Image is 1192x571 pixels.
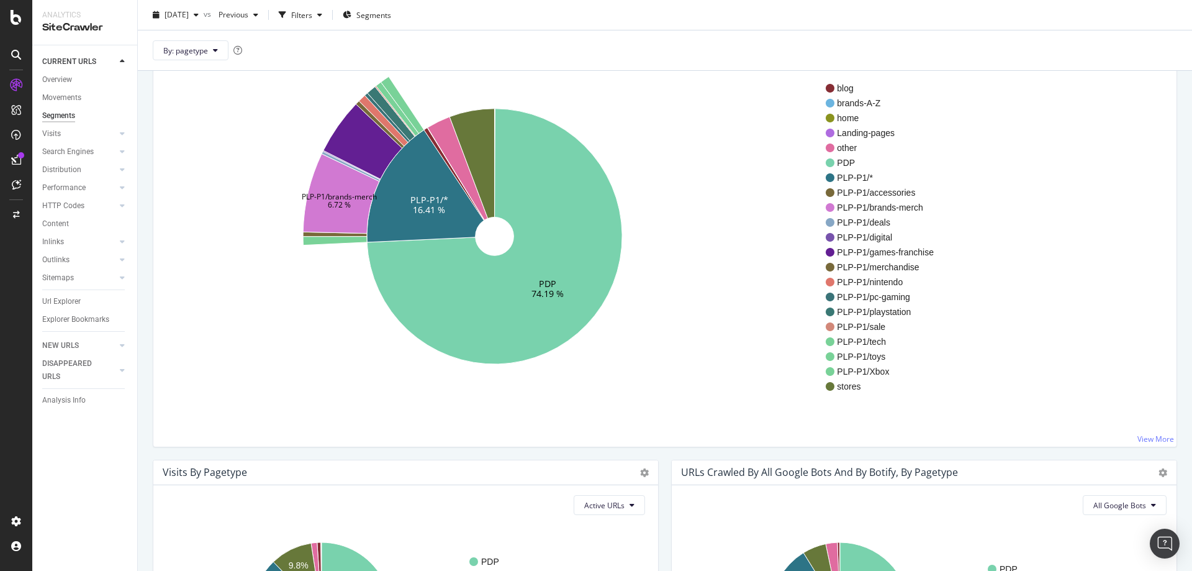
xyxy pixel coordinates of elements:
[481,557,499,567] text: PDP
[42,127,116,140] a: Visits
[42,73,129,86] a: Overview
[837,171,934,184] span: PLP-P1/*
[42,339,79,352] div: NEW URLS
[214,5,263,25] button: Previous
[42,394,86,407] div: Analysis Info
[42,339,116,352] a: NEW URLS
[42,109,75,122] div: Segments
[148,5,204,25] button: [DATE]
[837,127,934,139] span: Landing-pages
[42,235,116,249] a: Inlinks
[42,235,64,249] div: Inlinks
[42,394,129,407] a: Analysis Info
[42,55,116,68] a: CURRENT URLS
[42,295,81,308] div: Url Explorer
[837,291,934,303] span: PLP-P1/pc-gaming
[328,199,351,210] text: 6.72 %
[42,91,81,104] div: Movements
[837,216,934,229] span: PLP-P1/deals
[1158,468,1167,477] i: Options
[837,350,934,363] span: PLP-P1/toys
[42,145,116,158] a: Search Engines
[1093,500,1146,511] span: All Google Bots
[42,254,116,267] a: Outlinks
[837,321,934,333] span: PLP-P1/sale
[1137,434,1174,444] a: View More
[837,112,934,124] span: home
[837,157,934,169] span: PDP
[837,365,934,378] span: PLP-P1/Xbox
[289,560,309,570] text: 9.8%
[274,5,327,25] button: Filters
[42,181,86,194] div: Performance
[42,357,105,383] div: DISAPPEARED URLS
[1083,495,1167,515] button: All Google Bots
[42,55,96,68] div: CURRENT URLS
[837,306,934,318] span: PLP-P1/playstation
[837,261,934,273] span: PLP-P1/merchandise
[837,336,934,348] span: PLP-P1/tech
[42,21,127,35] div: SiteCrawler
[42,145,94,158] div: Search Engines
[410,194,448,206] text: PLP-P1/*
[531,288,564,299] text: 74.19 %
[302,191,377,202] text: PLP-P1/brands-merch
[681,464,958,481] h4: URLs Crawled by All Google Bots and by Botify, by pagetype
[165,9,189,20] span: 2025 Sep. 29th
[837,276,934,288] span: PLP-P1/nintendo
[291,9,312,20] div: Filters
[42,163,81,176] div: Distribution
[42,217,69,231] div: Content
[837,246,934,258] span: PLP-P1/games-franchise
[42,217,129,231] a: Content
[356,9,391,20] span: Segments
[837,97,934,109] span: brands-A-Z
[42,313,109,326] div: Explorer Bookmarks
[42,199,116,212] a: HTTP Codes
[837,186,934,199] span: PLP-P1/accessories
[163,45,208,55] span: By: pagetype
[42,127,61,140] div: Visits
[42,313,129,326] a: Explorer Bookmarks
[42,73,72,86] div: Overview
[837,142,934,154] span: other
[42,109,129,122] a: Segments
[837,380,934,393] span: stores
[837,201,934,214] span: PLP-P1/brands-merch
[42,272,116,285] a: Sitemaps
[539,278,556,290] text: PDP
[413,204,445,216] text: 16.41 %
[338,5,396,25] button: Segments
[574,495,645,515] button: Active URLs
[837,231,934,244] span: PLP-P1/digital
[153,40,228,60] button: By: pagetype
[584,500,625,511] span: Active URLs
[42,254,70,267] div: Outlinks
[42,91,129,104] a: Movements
[1150,529,1180,559] div: Open Intercom Messenger
[42,295,129,308] a: Url Explorer
[214,9,248,20] span: Previous
[42,199,84,212] div: HTTP Codes
[204,8,214,19] span: vs
[837,82,934,94] span: blog
[42,163,116,176] a: Distribution
[42,272,74,285] div: Sitemaps
[640,468,649,477] i: Options
[42,357,116,383] a: DISAPPEARED URLS
[42,181,116,194] a: Performance
[42,10,127,21] div: Analytics
[163,464,247,481] h4: Visits by pagetype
